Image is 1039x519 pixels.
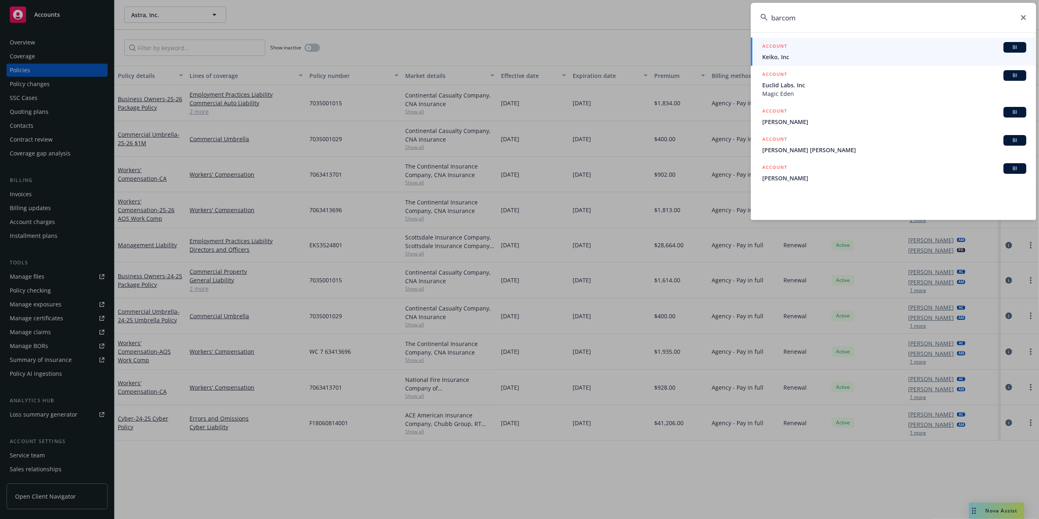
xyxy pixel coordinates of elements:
[751,3,1036,32] input: Search...
[1007,109,1023,116] span: BI
[1007,72,1023,79] span: BI
[762,42,787,52] h5: ACCOUNT
[762,70,787,80] h5: ACCOUNT
[1007,137,1023,144] span: BI
[751,131,1036,159] a: ACCOUNTBI[PERSON_NAME] [PERSON_NAME]
[1007,165,1023,172] span: BI
[762,174,1026,182] span: [PERSON_NAME]
[751,159,1036,187] a: ACCOUNTBI[PERSON_NAME]
[751,102,1036,131] a: ACCOUNTBI[PERSON_NAME]
[762,135,787,145] h5: ACCOUNT
[762,107,787,117] h5: ACCOUNT
[762,163,787,173] h5: ACCOUNT
[762,53,1026,61] span: Keiko, Inc
[762,89,1026,98] span: Magic Eden
[762,118,1026,126] span: [PERSON_NAME]
[1007,44,1023,51] span: BI
[762,81,1026,89] span: Euclid Labs. Inc
[751,66,1036,102] a: ACCOUNTBIEuclid Labs. IncMagic Eden
[751,38,1036,66] a: ACCOUNTBIKeiko, Inc
[762,146,1026,154] span: [PERSON_NAME] [PERSON_NAME]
